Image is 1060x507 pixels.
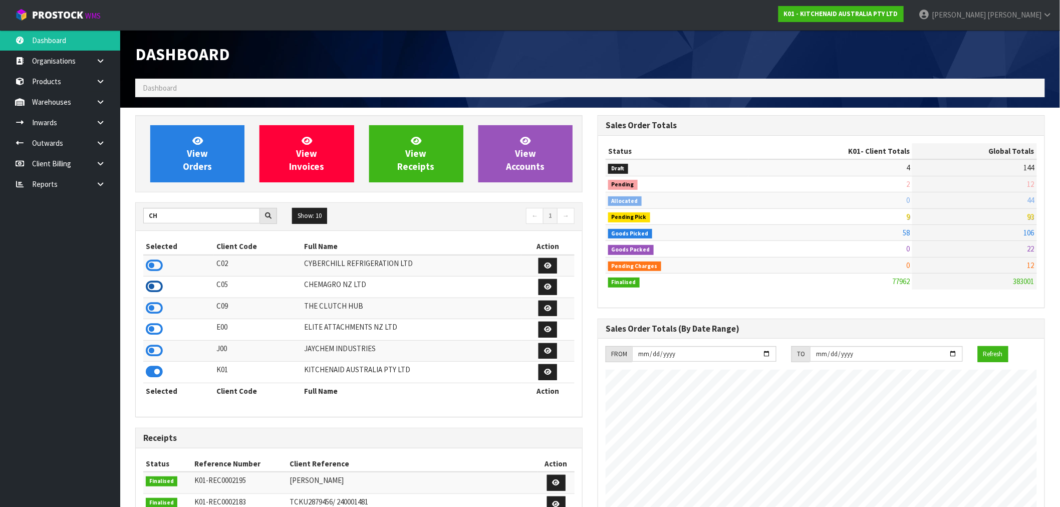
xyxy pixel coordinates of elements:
[1024,228,1034,237] span: 106
[292,208,327,224] button: Show: 10
[912,143,1037,159] th: Global Totals
[906,179,910,189] span: 2
[608,278,640,288] span: Finalised
[302,362,521,383] td: KITCHENAID AUSTRALIA PTY LTD
[302,298,521,319] td: THE CLUTCH HUB
[290,475,344,485] span: [PERSON_NAME]
[150,125,244,182] a: ViewOrders
[302,383,521,399] th: Full Name
[143,383,214,399] th: Selected
[606,324,1037,334] h3: Sales Order Totals (By Date Range)
[557,208,575,224] a: →
[302,340,521,362] td: JAYCHEM INDUSTRIES
[369,125,463,182] a: ViewReceipts
[214,383,302,399] th: Client Code
[1027,212,1034,221] span: 93
[32,9,83,22] span: ProStock
[606,143,748,159] th: Status
[214,255,302,277] td: C02
[978,346,1008,362] button: Refresh
[906,195,910,205] span: 0
[1027,261,1034,270] span: 12
[848,146,861,156] span: K01
[521,238,575,255] th: Action
[608,262,661,272] span: Pending Charges
[302,277,521,298] td: CHEMAGRO NZ LTD
[506,135,545,172] span: View Accounts
[398,135,435,172] span: View Receipts
[521,383,575,399] th: Action
[903,228,910,237] span: 58
[1027,195,1034,205] span: 44
[143,456,192,472] th: Status
[1013,277,1034,286] span: 383001
[608,164,628,174] span: Draft
[608,180,638,190] span: Pending
[748,143,913,159] th: - Client Totals
[287,456,538,472] th: Client Reference
[1027,244,1034,253] span: 22
[214,298,302,319] td: C09
[135,44,230,65] span: Dashboard
[526,208,544,224] a: ←
[289,135,324,172] span: View Invoices
[143,208,260,223] input: Search clients
[606,346,632,362] div: FROM
[214,277,302,298] td: C05
[302,238,521,255] th: Full Name
[478,125,573,182] a: ViewAccounts
[606,121,1037,130] h3: Sales Order Totals
[143,238,214,255] th: Selected
[302,255,521,277] td: CYBERCHILL REFRIGERATION LTD
[302,319,521,341] td: ELITE ATTACHMENTS NZ LTD
[259,125,354,182] a: ViewInvoices
[608,229,652,239] span: Goods Picked
[214,340,302,362] td: J00
[791,346,810,362] div: TO
[906,163,910,172] span: 4
[290,497,368,506] span: TCKU2879456/ 240001481
[1024,163,1034,172] span: 144
[143,433,575,443] h3: Receipts
[906,244,910,253] span: 0
[366,208,575,225] nav: Page navigation
[214,362,302,383] td: K01
[85,11,101,21] small: WMS
[778,6,904,22] a: K01 - KITCHENAID AUSTRALIA PTY LTD
[906,212,910,221] span: 9
[146,476,177,486] span: Finalised
[784,10,898,18] strong: K01 - KITCHENAID AUSTRALIA PTY LTD
[1027,179,1034,189] span: 12
[906,261,910,270] span: 0
[183,135,212,172] span: View Orders
[543,208,558,224] a: 1
[892,277,910,286] span: 77962
[15,9,28,21] img: cube-alt.png
[608,212,650,222] span: Pending Pick
[608,196,642,206] span: Allocated
[194,497,246,506] span: K01-REC0002183
[608,245,654,255] span: Goods Packed
[143,83,177,93] span: Dashboard
[194,475,246,485] span: K01-REC0002195
[214,238,302,255] th: Client Code
[538,456,575,472] th: Action
[932,10,986,20] span: [PERSON_NAME]
[192,456,287,472] th: Reference Number
[214,319,302,341] td: E00
[987,10,1041,20] span: [PERSON_NAME]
